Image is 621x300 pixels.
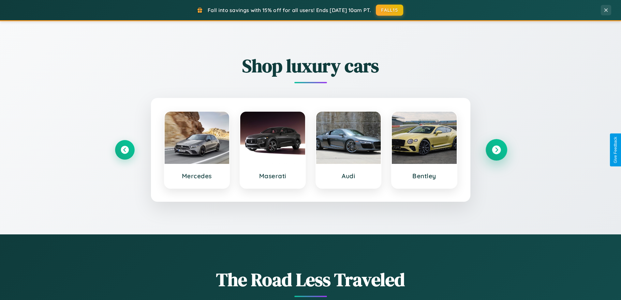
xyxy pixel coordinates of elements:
[171,172,223,180] h3: Mercedes
[115,267,506,292] h1: The Road Less Traveled
[115,53,506,78] h2: Shop luxury cars
[613,137,618,163] div: Give Feedback
[398,172,450,180] h3: Bentley
[376,5,403,16] button: FALL15
[247,172,299,180] h3: Maserati
[208,7,371,13] span: Fall into savings with 15% off for all users! Ends [DATE] 10am PT.
[323,172,375,180] h3: Audi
